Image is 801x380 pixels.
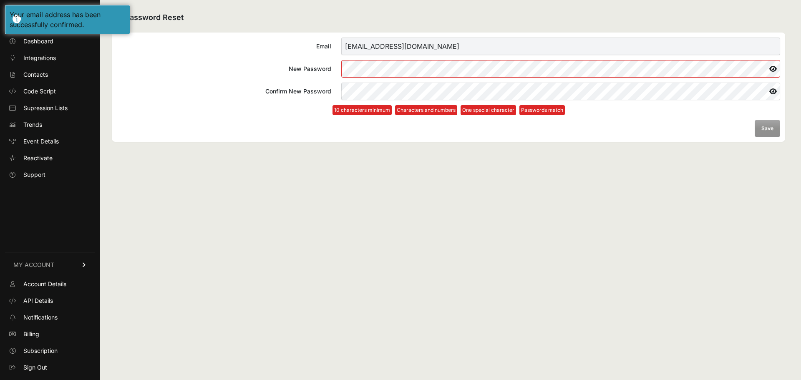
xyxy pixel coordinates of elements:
span: Code Script [23,87,56,96]
a: Reactivate [5,151,95,165]
li: One special character [461,105,516,115]
h2: Password Reset [112,12,785,24]
div: Email [117,42,331,50]
span: Account Details [23,280,66,288]
span: MY ACCOUNT [13,261,54,269]
span: Integrations [23,54,56,62]
div: Confirm New Password [117,87,331,96]
li: Passwords match [519,105,565,115]
span: API Details [23,297,53,305]
span: Contacts [23,70,48,79]
span: Support [23,171,45,179]
a: Support [5,168,95,181]
span: Reactivate [23,154,53,162]
a: Notifications [5,311,95,324]
a: Event Details [5,135,95,148]
input: Email [341,38,780,55]
a: MY ACCOUNT [5,252,95,277]
a: Account Details [5,277,95,291]
input: New Password [341,60,780,78]
input: Confirm New Password [341,83,780,100]
a: Code Script [5,85,95,98]
span: Event Details [23,137,59,146]
span: Trends [23,121,42,129]
span: Notifications [23,313,58,322]
a: Trends [5,118,95,131]
a: Dashboard [5,35,95,48]
a: Billing [5,327,95,341]
a: API Details [5,294,95,307]
li: 10 characters minimum [332,105,392,115]
li: Characters and numbers [395,105,457,115]
a: Supression Lists [5,101,95,115]
span: Dashboard [23,37,53,45]
span: Subscription [23,347,58,355]
div: New Password [117,65,331,73]
div: Your email address has been successfully confirmed. [10,10,126,30]
span: Supression Lists [23,104,68,112]
a: Subscription [5,344,95,357]
a: Sign Out [5,361,95,374]
a: Integrations [5,51,95,65]
a: Contacts [5,68,95,81]
span: Billing [23,330,39,338]
span: Sign Out [23,363,47,372]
